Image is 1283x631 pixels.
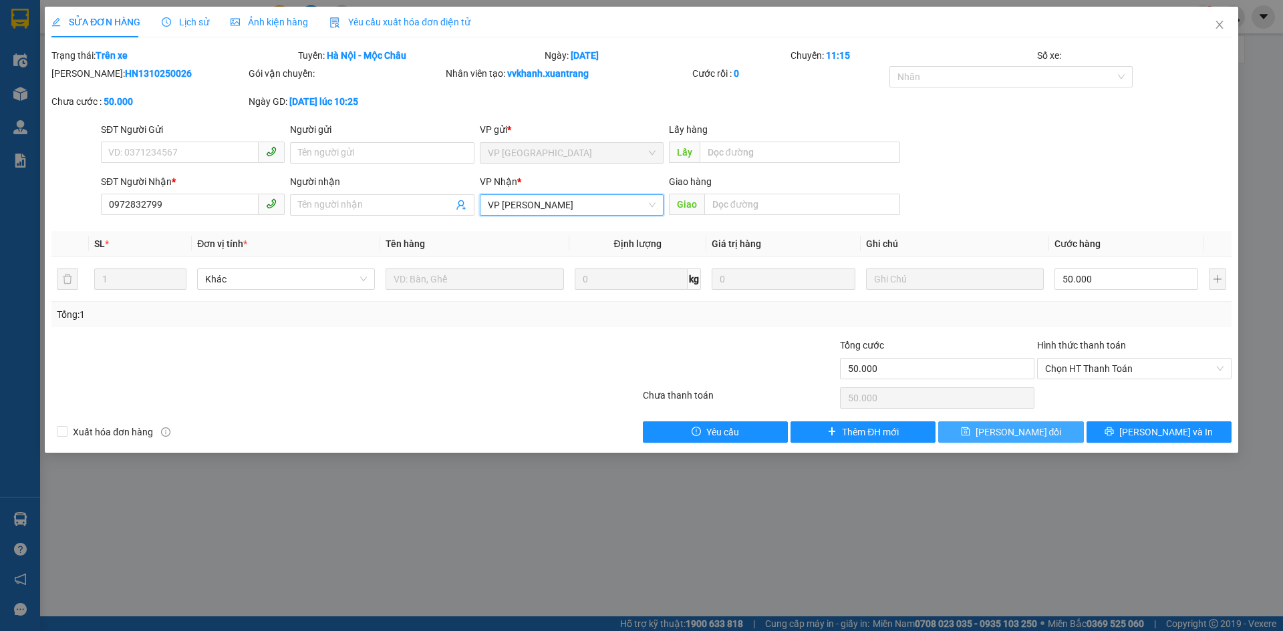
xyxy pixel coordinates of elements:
[692,427,701,437] span: exclamation-circle
[1119,425,1213,439] span: [PERSON_NAME] và In
[842,425,899,439] span: Thêm ĐH mới
[614,238,662,249] span: Định lượng
[386,238,425,249] span: Tên hàng
[290,174,474,189] div: Người nhận
[231,17,240,27] span: picture
[692,66,887,81] div: Cước rồi :
[297,48,543,63] div: Tuyến:
[488,143,656,163] span: VP HÀ NỘI
[67,425,158,439] span: Xuất hóa đơn hàng
[101,122,285,137] div: SĐT Người Gửi
[861,231,1049,257] th: Ghi chú
[826,50,850,61] b: 11:15
[712,268,855,290] input: 0
[480,122,664,137] div: VP gửi
[94,238,105,249] span: SL
[125,68,192,79] b: HN1310250026
[1087,421,1232,443] button: printer[PERSON_NAME] và In
[669,124,708,135] span: Lấy hàng
[1209,268,1226,290] button: plus
[488,195,656,215] span: VP MỘC CHÂU
[290,122,474,137] div: Người gửi
[1037,340,1126,351] label: Hình thức thanh toán
[51,66,246,81] div: [PERSON_NAME]:
[866,268,1044,290] input: Ghi Chú
[791,421,936,443] button: plusThêm ĐH mới
[688,268,701,290] span: kg
[51,94,246,109] div: Chưa cước :
[669,194,704,215] span: Giao
[961,427,970,437] span: save
[266,198,277,209] span: phone
[386,268,563,290] input: VD: Bàn, Ghế
[669,176,712,187] span: Giao hàng
[197,238,247,249] span: Đơn vị tính
[1214,19,1225,30] span: close
[162,17,171,27] span: clock-circle
[329,17,470,27] span: Yêu cầu xuất hóa đơn điện tử
[827,427,837,437] span: plus
[249,66,443,81] div: Gói vận chuyển:
[712,238,761,249] span: Giá trị hàng
[446,66,690,81] div: Nhân viên tạo:
[700,142,900,163] input: Dọc đường
[1036,48,1233,63] div: Số xe:
[704,194,900,215] input: Dọc đường
[706,425,739,439] span: Yêu cầu
[289,96,358,107] b: [DATE] lúc 10:25
[162,17,209,27] span: Lịch sử
[543,48,790,63] div: Ngày:
[101,174,285,189] div: SĐT Người Nhận
[571,50,599,61] b: [DATE]
[1105,427,1114,437] span: printer
[51,17,61,27] span: edit
[249,94,443,109] div: Ngày GD:
[840,340,884,351] span: Tổng cước
[266,146,277,157] span: phone
[789,48,1036,63] div: Chuyến:
[231,17,308,27] span: Ảnh kiện hàng
[57,268,78,290] button: delete
[641,388,839,411] div: Chưa thanh toán
[669,142,700,163] span: Lấy
[50,48,297,63] div: Trạng thái:
[734,68,739,79] b: 0
[1054,238,1101,249] span: Cước hàng
[1045,359,1224,379] span: Chọn HT Thanh Toán
[205,269,367,289] span: Khác
[1201,7,1238,44] button: Close
[643,421,788,443] button: exclamation-circleYêu cầu
[51,17,140,27] span: SỬA ĐƠN HÀNG
[57,307,495,322] div: Tổng: 1
[96,50,128,61] b: Trên xe
[161,427,170,437] span: info-circle
[104,96,133,107] b: 50.000
[507,68,589,79] b: vvkhanh.xuantrang
[329,17,340,28] img: icon
[480,176,517,187] span: VP Nhận
[976,425,1062,439] span: [PERSON_NAME] đổi
[327,50,406,61] b: Hà Nội - Mộc Châu
[938,421,1083,443] button: save[PERSON_NAME] đổi
[456,200,466,210] span: user-add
